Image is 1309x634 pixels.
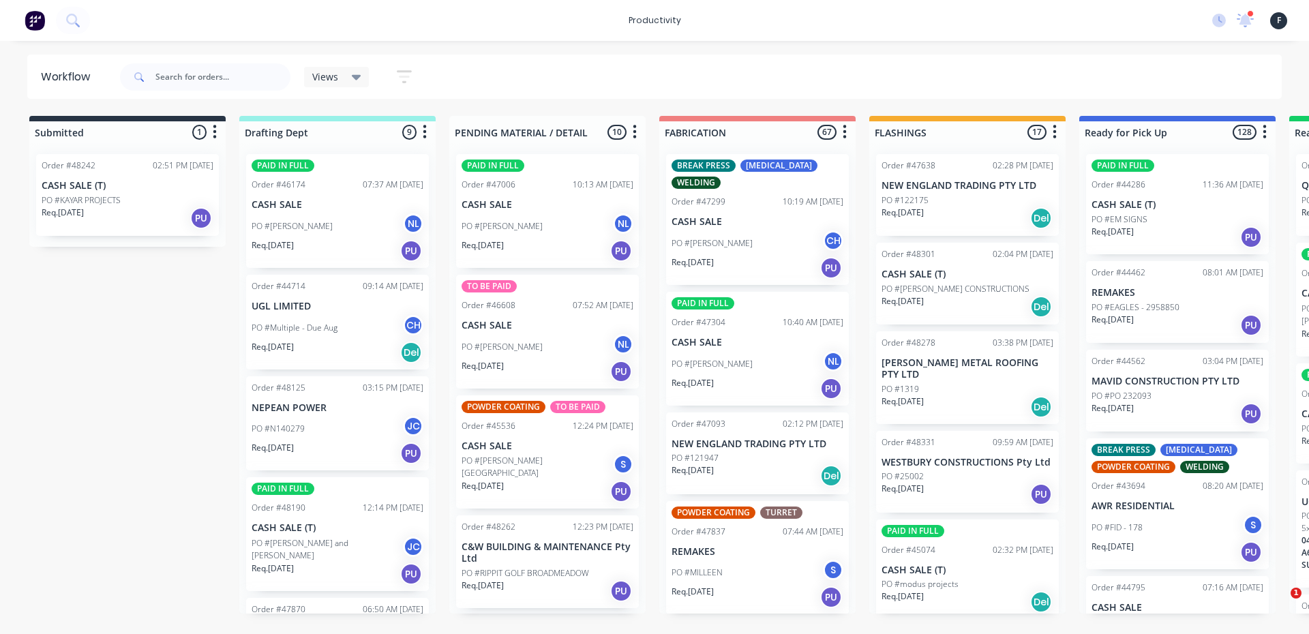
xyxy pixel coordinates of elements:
[462,199,633,211] p: CASH SALE
[246,275,429,369] div: Order #4471409:14 AM [DATE]UGL LIMITEDPO #Multiple - Due AugCHReq.[DATE]Del
[820,586,842,608] div: PU
[882,564,1053,576] p: CASH SALE (T)
[882,395,924,408] p: Req. [DATE]
[882,248,935,260] div: Order #48301
[1203,355,1263,367] div: 03:04 PM [DATE]
[462,567,589,579] p: PO #RIPPIT GOLF BROADMEADOW
[190,207,212,229] div: PU
[820,378,842,399] div: PU
[882,470,924,483] p: PO #25002
[820,465,842,487] div: Del
[876,243,1059,324] div: Order #4830102:04 PM [DATE]CASH SALE (T)PO #[PERSON_NAME] CONSTRUCTIONSReq.[DATE]Del
[672,316,725,329] div: Order #47304
[462,341,543,353] p: PO #[PERSON_NAME]
[456,154,639,268] div: PAID IN FULLOrder #4700610:13 AM [DATE]CASH SALEPO #[PERSON_NAME]NLReq.[DATE]PU
[740,160,817,172] div: [MEDICAL_DATA]
[672,526,725,538] div: Order #47837
[252,423,305,435] p: PO #N140279
[882,160,935,172] div: Order #47638
[252,382,305,394] div: Order #48125
[1030,483,1052,505] div: PU
[462,239,504,252] p: Req. [DATE]
[1092,402,1134,414] p: Req. [DATE]
[1086,261,1269,343] div: Order #4446208:01 AM [DATE]REMAKESPO #EAGLES - 2958850Req.[DATE]PU
[252,537,403,562] p: PO #[PERSON_NAME] and [PERSON_NAME]
[462,360,504,372] p: Req. [DATE]
[400,563,422,585] div: PU
[456,395,639,509] div: POWDER COATINGTO BE PAIDOrder #4553612:24 PM [DATE]CASH SALEPO #[PERSON_NAME][GEOGRAPHIC_DATA]SRe...
[252,301,423,312] p: UGL LIMITED
[1092,500,1263,512] p: AWR RESIDENTIAL
[1086,350,1269,432] div: Order #4456203:04 PM [DATE]MAVID CONSTRUCTION PTY LTDPO #PO 232093Req.[DATE]PU
[672,418,725,430] div: Order #47093
[252,280,305,292] div: Order #44714
[155,63,290,91] input: Search for orders...
[993,160,1053,172] div: 02:28 PM [DATE]
[252,442,294,454] p: Req. [DATE]
[462,401,545,413] div: POWDER COATING
[993,544,1053,556] div: 02:32 PM [DATE]
[400,342,422,363] div: Del
[1092,522,1143,534] p: PO #FID - 178
[252,160,314,172] div: PAID IN FULL
[1092,301,1179,314] p: PO #EAGLES - 2958850
[252,502,305,514] div: Order #48190
[363,382,423,394] div: 03:15 PM [DATE]
[672,256,714,269] p: Req. [DATE]
[363,179,423,191] div: 07:37 AM [DATE]
[462,541,633,564] p: C&W BUILDING & MAINTENANCE Pty Ltd
[462,280,517,292] div: TO BE PAID
[876,519,1059,620] div: PAID IN FULLOrder #4507402:32 PM [DATE]CASH SALE (T)PO #modus projectsReq.[DATE]Del
[403,416,423,436] div: JC
[672,160,736,172] div: BREAK PRESS
[462,299,515,312] div: Order #46608
[823,351,843,372] div: NL
[622,10,688,31] div: productivity
[1180,461,1229,473] div: WELDING
[573,521,633,533] div: 12:23 PM [DATE]
[1240,314,1262,336] div: PU
[400,442,422,464] div: PU
[993,337,1053,349] div: 03:38 PM [DATE]
[882,578,959,590] p: PO #modus projects
[672,438,843,450] p: NEW ENGLAND TRADING PTY LTD
[672,177,721,189] div: WELDING
[1243,515,1263,535] div: S
[610,361,632,382] div: PU
[1240,541,1262,563] div: PU
[153,160,213,172] div: 02:51 PM [DATE]
[246,376,429,471] div: Order #4812503:15 PM [DATE]NEPEAN POWERPO #N140279JCReq.[DATE]PU
[42,180,213,192] p: CASH SALE (T)
[1203,267,1263,279] div: 08:01 AM [DATE]
[462,179,515,191] div: Order #47006
[252,239,294,252] p: Req. [DATE]
[882,357,1053,380] p: [PERSON_NAME] METAL ROOFING PTY LTD
[400,240,422,262] div: PU
[1092,199,1263,211] p: CASH SALE (T)
[672,452,719,464] p: PO #121947
[993,248,1053,260] div: 02:04 PM [DATE]
[312,70,338,84] span: Views
[252,603,305,616] div: Order #47870
[1291,588,1302,599] span: 1
[613,454,633,474] div: S
[573,420,633,432] div: 12:24 PM [DATE]
[1092,179,1145,191] div: Order #44286
[462,480,504,492] p: Req. [DATE]
[462,320,633,331] p: CASH SALE
[1092,461,1175,473] div: POWDER COATING
[252,522,423,534] p: CASH SALE (T)
[1203,480,1263,492] div: 08:20 AM [DATE]
[783,418,843,430] div: 02:12 PM [DATE]
[760,507,802,519] div: TURRET
[462,420,515,432] div: Order #45536
[876,154,1059,236] div: Order #4763802:28 PM [DATE]NEW ENGLAND TRADING PTY LTDPO #122175Req.[DATE]Del
[993,436,1053,449] div: 09:59 AM [DATE]
[882,483,924,495] p: Req. [DATE]
[882,590,924,603] p: Req. [DATE]
[610,481,632,502] div: PU
[252,341,294,353] p: Req. [DATE]
[1263,588,1295,620] iframe: Intercom live chat
[823,230,843,251] div: CH
[672,358,753,370] p: PO #[PERSON_NAME]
